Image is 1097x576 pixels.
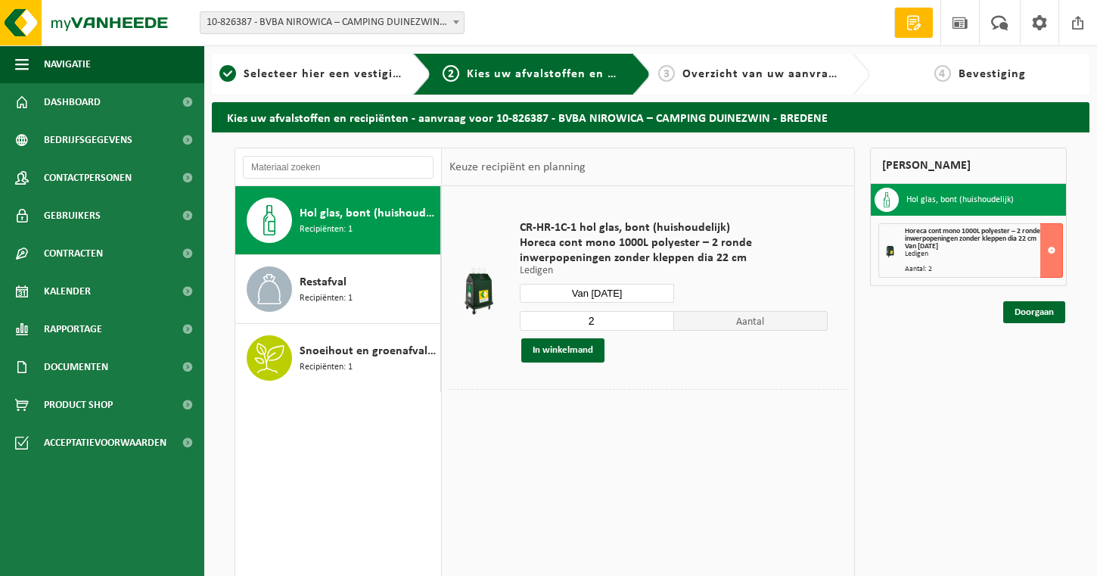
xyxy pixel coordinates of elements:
span: Recipiënten: 1 [300,360,353,375]
span: Horeca cont mono 1000L polyester – 2 ronde inwerpopeningen zonder kleppen dia 22 cm [520,235,828,266]
span: 1 [219,65,236,82]
span: 10-826387 - BVBA NIROWICA – CAMPING DUINEZWIN - BREDENE [200,11,465,34]
span: Rapportage [44,310,102,348]
span: Horeca cont mono 1000L polyester – 2 ronde inwerpopeningen zonder kleppen dia 22 cm [905,227,1040,243]
span: 2 [443,65,459,82]
span: Kalender [44,272,91,310]
span: Hol glas, bont (huishoudelijk) [300,204,437,223]
input: Materiaal zoeken [243,156,434,179]
div: Ledigen [905,251,1062,258]
a: Doorgaan [1003,301,1065,323]
span: Snoeihout en groenafval Ø < 12 cm [300,342,437,360]
input: Selecteer datum [520,284,673,303]
span: Gebruikers [44,197,101,235]
span: 4 [934,65,951,82]
span: Acceptatievoorwaarden [44,424,166,462]
button: Restafval Recipiënten: 1 [235,255,441,324]
span: Recipiënten: 1 [300,291,353,306]
span: CR-HR-1C-1 hol glas, bont (huishoudelijk) [520,220,828,235]
span: Recipiënten: 1 [300,223,353,237]
span: Restafval [300,273,347,291]
div: Keuze recipiënt en planning [442,148,593,186]
button: In winkelmand [521,338,604,363]
h3: Hol glas, bont (huishoudelijk) [906,188,1014,212]
div: Aantal: 2 [905,266,1062,273]
span: Product Shop [44,386,113,424]
span: Contracten [44,235,103,272]
span: Bevestiging [959,68,1026,80]
a: 1Selecteer hier een vestiging [219,65,401,83]
p: Ledigen [520,266,828,276]
span: Bedrijfsgegevens [44,121,132,159]
span: Kies uw afvalstoffen en recipiënten [467,68,675,80]
div: [PERSON_NAME] [870,148,1067,184]
h2: Kies uw afvalstoffen en recipiënten - aanvraag voor 10-826387 - BVBA NIROWICA – CAMPING DUINEZWIN... [212,102,1089,132]
span: Aantal [674,311,828,331]
span: Selecteer hier een vestiging [244,68,407,80]
span: 10-826387 - BVBA NIROWICA – CAMPING DUINEZWIN - BREDENE [200,12,464,33]
span: Navigatie [44,45,91,83]
span: Documenten [44,348,108,386]
span: Contactpersonen [44,159,132,197]
span: Overzicht van uw aanvraag [682,68,842,80]
button: Hol glas, bont (huishoudelijk) Recipiënten: 1 [235,186,441,255]
strong: Van [DATE] [905,242,938,251]
span: Dashboard [44,83,101,121]
button: Snoeihout en groenafval Ø < 12 cm Recipiënten: 1 [235,324,441,392]
span: 3 [658,65,675,82]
